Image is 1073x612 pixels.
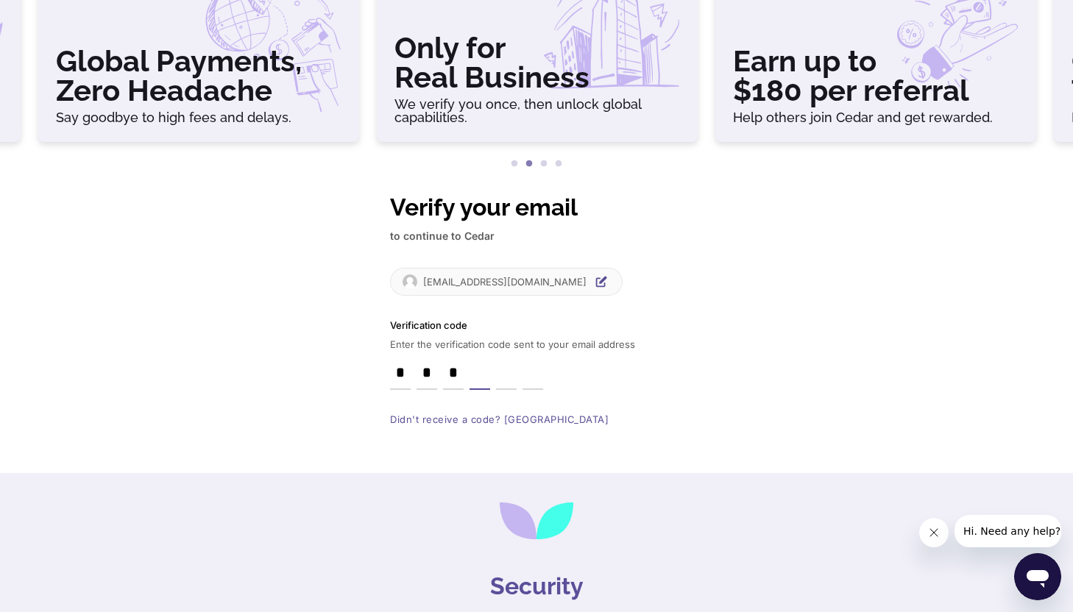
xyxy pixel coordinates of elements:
[955,515,1061,547] iframe: Message from company
[490,569,584,604] h4: Security
[592,273,610,291] button: Edit
[394,98,680,124] h6: We verify you once, then unlock global capabilities.
[390,319,683,332] p: Verification code
[443,356,464,390] input: Digit 3
[390,413,609,425] button: Didn't receive a code? [GEOGRAPHIC_DATA]
[394,33,680,92] h3: Only for Real Business
[496,356,517,390] input: Digit 5
[551,157,566,171] button: 4
[56,46,341,105] h3: Global Payments, Zero Headache
[390,190,683,225] h1: Verify your email
[522,157,536,171] button: 2
[56,111,341,124] h6: Say goodbye to high fees and delays.
[390,356,411,390] input: Enter verification code. Digit 1
[733,111,1019,124] h6: Help others join Cedar and get rewarded.
[1014,553,1061,600] iframe: Button to launch messaging window
[390,338,683,350] p: Enter the verification code sent to your email address
[733,46,1019,105] h3: Earn up to $180 per referral
[423,276,587,288] p: [EMAIL_ADDRESS][DOMAIN_NAME]
[470,356,490,390] input: Digit 4
[523,356,543,390] input: Digit 6
[919,518,949,547] iframe: Close message
[417,356,437,390] input: Digit 2
[507,157,522,171] button: 1
[390,228,683,244] p: to continue to Cedar
[536,157,551,171] button: 3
